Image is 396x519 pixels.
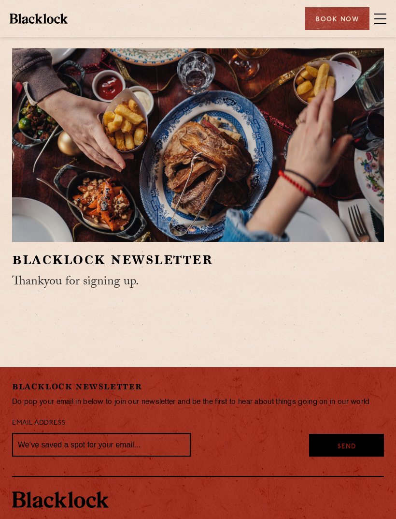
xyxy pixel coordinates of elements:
[12,433,191,457] input: We’ve saved a spot for your email...
[12,382,384,392] h2: Blacklock Newsletter
[12,491,109,508] img: BL_Textured_Logo-footer-cropped.svg
[12,418,65,429] label: Email Address
[305,7,369,30] div: Book Now
[10,14,68,23] img: BL_Textured_Logo-footer-cropped.svg
[12,252,384,268] h2: Blacklock Newsletter
[12,396,384,408] p: Do pop your email in below to join our newsletter and be the first to hear about things going on ...
[12,275,139,290] h3: Thankyou for signing up.
[338,442,356,452] span: Send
